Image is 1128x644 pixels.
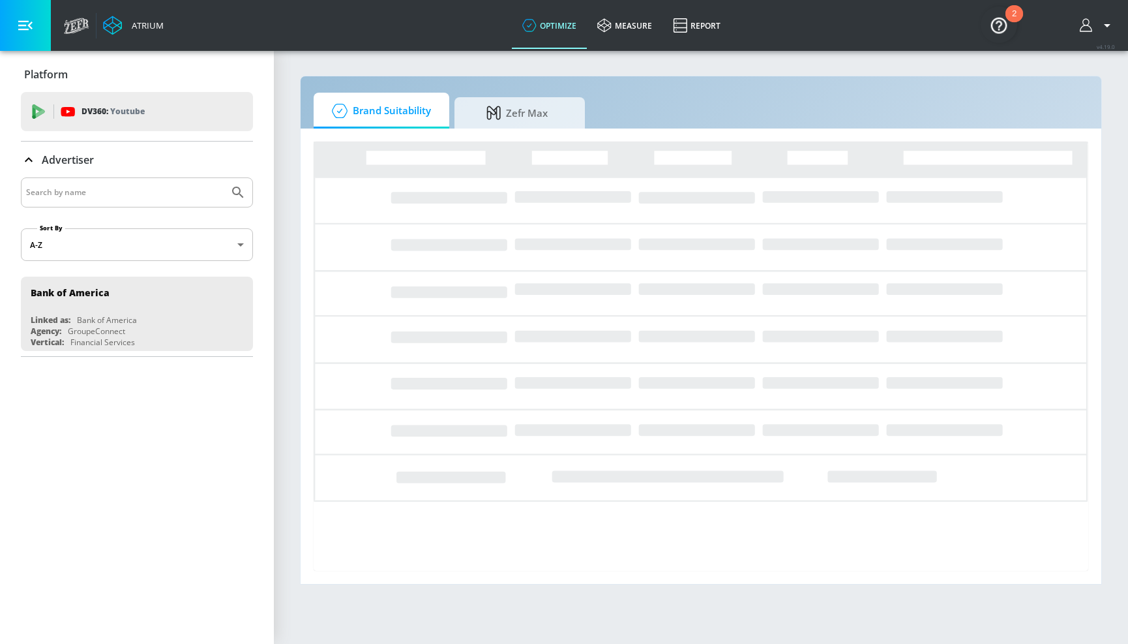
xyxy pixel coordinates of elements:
p: DV360: [82,104,145,119]
a: measure [587,2,662,49]
div: GroupeConnect [68,326,125,337]
span: Brand Suitability [327,95,431,127]
label: Sort By [37,224,65,232]
div: Agency: [31,326,61,337]
div: A-Z [21,228,253,261]
div: Bank of America [31,286,110,299]
div: Linked as: [31,314,70,326]
span: Zefr Max [468,97,567,129]
div: Bank of America [77,314,137,326]
div: Atrium [126,20,164,31]
div: Bank of AmericaLinked as:Bank of AmericaAgency:GroupeConnectVertical:Financial Services [21,277,253,351]
div: Advertiser [21,177,253,356]
div: 2 [1012,14,1017,31]
input: Search by name [26,184,224,201]
p: Platform [24,67,68,82]
div: Vertical: [31,337,64,348]
a: Report [662,2,731,49]
p: Youtube [110,104,145,118]
button: Open Resource Center, 2 new notifications [981,7,1017,43]
div: Financial Services [70,337,135,348]
div: DV360: Youtube [21,92,253,131]
a: Atrium [103,16,164,35]
nav: list of Advertiser [21,271,253,356]
span: v 4.19.0 [1097,43,1115,50]
p: Advertiser [42,153,94,167]
a: optimize [512,2,587,49]
div: Platform [21,56,253,93]
div: Advertiser [21,142,253,178]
